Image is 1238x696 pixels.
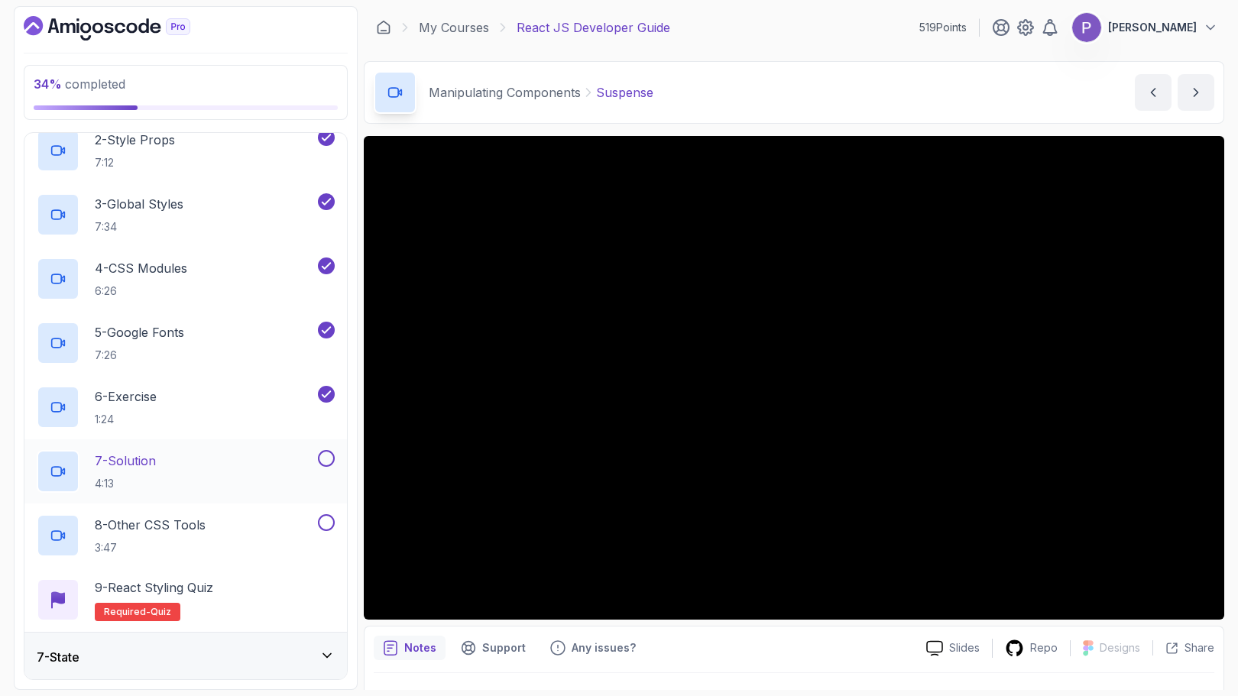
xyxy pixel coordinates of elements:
button: 9-React Styling QuizRequired-quiz [37,578,335,621]
p: Suspense [596,83,653,102]
p: [PERSON_NAME] [1108,20,1197,35]
button: 7-Solution4:13 [37,450,335,493]
p: 7:12 [95,155,175,170]
p: 519 Points [919,20,967,35]
p: 8 - Other CSS Tools [95,516,206,534]
p: 7:26 [95,348,184,363]
button: 2-Style Props7:12 [37,129,335,172]
span: completed [34,76,125,92]
p: 7 - Solution [95,452,156,470]
img: user profile image [1072,13,1101,42]
iframe: 5 - Suspense [364,136,1224,620]
p: Notes [404,640,436,656]
p: 6:26 [95,283,187,299]
h3: 7 - State [37,648,79,666]
button: 4-CSS Modules6:26 [37,257,335,300]
p: Any issues? [572,640,636,656]
button: next content [1178,74,1214,111]
span: 34 % [34,76,62,92]
p: Support [482,640,526,656]
span: Required- [104,606,151,618]
p: React JS Developer Guide [517,18,670,37]
button: Share [1152,640,1214,656]
p: 2 - Style Props [95,131,175,149]
a: Dashboard [376,20,391,35]
p: 1:24 [95,412,157,427]
p: Manipulating Components [429,83,581,102]
button: 5-Google Fonts7:26 [37,322,335,364]
button: 3-Global Styles7:34 [37,193,335,236]
p: Slides [949,640,980,656]
p: 4:13 [95,476,156,491]
button: notes button [374,636,446,660]
p: 9 - React Styling Quiz [95,578,213,597]
a: Dashboard [24,16,225,40]
button: 8-Other CSS Tools3:47 [37,514,335,557]
p: 3 - Global Styles [95,195,183,213]
button: user profile image[PERSON_NAME] [1071,12,1218,43]
p: 7:34 [95,219,183,235]
a: Repo [993,639,1070,658]
p: 4 - CSS Modules [95,259,187,277]
p: 3:47 [95,540,206,555]
button: 6-Exercise1:24 [37,386,335,429]
a: My Courses [419,18,489,37]
button: 7-State [24,633,347,681]
button: previous content [1135,74,1172,111]
p: 5 - Google Fonts [95,323,184,342]
a: Slides [914,640,992,656]
button: Feedback button [541,636,645,660]
span: quiz [151,606,171,618]
button: Support button [452,636,535,660]
p: 6 - Exercise [95,387,157,406]
p: Repo [1030,640,1058,656]
p: Designs [1100,640,1140,656]
p: Share [1185,640,1214,656]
